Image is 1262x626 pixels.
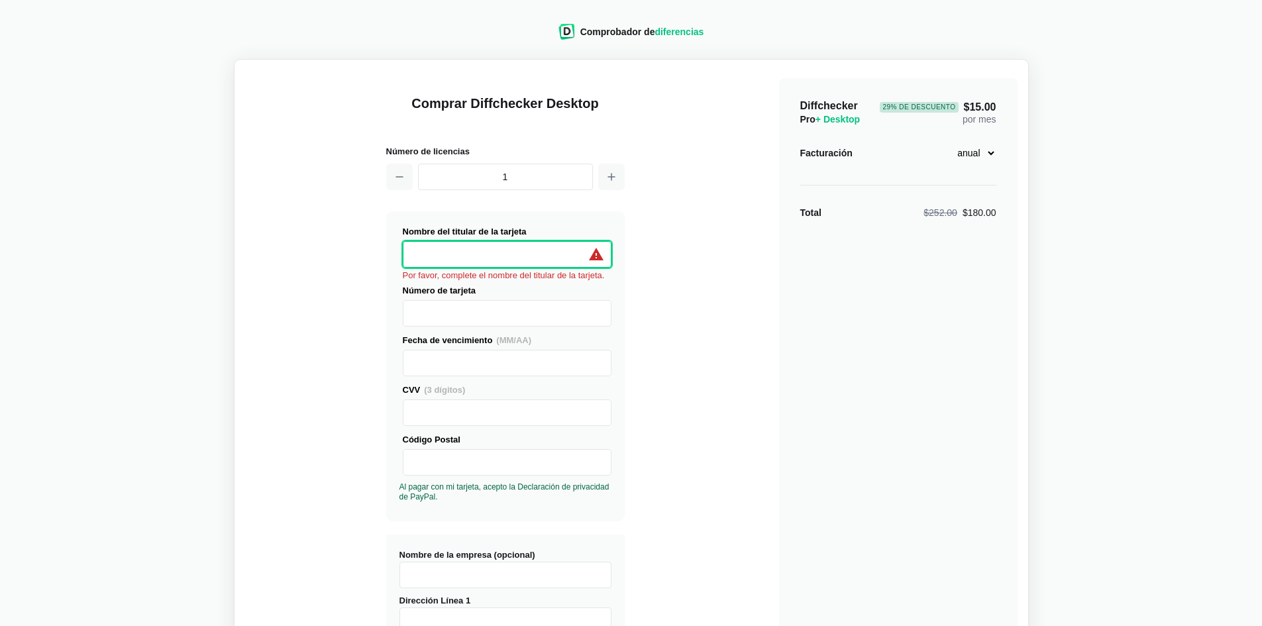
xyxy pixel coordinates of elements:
[409,242,605,267] iframe: Marco seguro para tarjetas de crédito - Nombre del titular de la tarjeta
[496,335,531,345] font: (MM/AA)
[399,596,471,605] font: Dirección Línea 1
[580,26,655,37] font: Comprobador de
[963,207,996,218] font: $180.00
[409,350,605,376] iframe: Marco de tarjeta de crédito seguro - Fecha de vencimiento
[424,385,465,395] font: (3 dígitos)
[411,96,598,111] font: Comprar Diffchecker Desktop
[800,148,853,158] font: Facturación
[923,207,957,218] font: $252.00
[409,450,605,475] iframe: Marco de tarjeta de crédito seguro - Código postal
[403,227,527,236] font: Nombre del titular de la tarjeta
[399,482,609,501] a: Al pagar con mi tarjeta, acepto la Declaración de privacidad de PayPal.
[399,550,535,560] font: Nombre de la empresa (opcional)
[558,24,575,40] img: Logotipo de Diffchecker
[403,270,605,280] font: Por favor, complete el nombre del titular de la tarjeta.
[409,301,605,326] iframe: Marco de tarjeta de crédito seguro - Número de tarjeta de crédito
[403,335,493,345] font: Fecha de vencimiento
[403,385,421,395] font: CVV
[558,31,704,42] a: Logotipo de DiffcheckerComprobador dediferencias
[882,103,890,111] font: 29
[655,26,704,37] font: diferencias
[409,400,605,425] iframe: Marco de tarjeta de crédito seguro - CVV
[418,164,593,190] input: 1
[963,114,996,125] font: por mes
[891,103,956,111] font: % de descuento
[386,146,470,156] font: Número de licencias
[403,286,476,295] font: Número de tarjeta
[964,101,996,113] font: $15.00
[399,562,611,588] input: Nombre de la empresa (opcional)
[403,435,460,444] font: Código Postal
[800,207,821,218] font: Total
[800,100,858,111] font: Diffchecker
[815,114,860,125] font: + Desktop
[800,114,815,125] font: Pro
